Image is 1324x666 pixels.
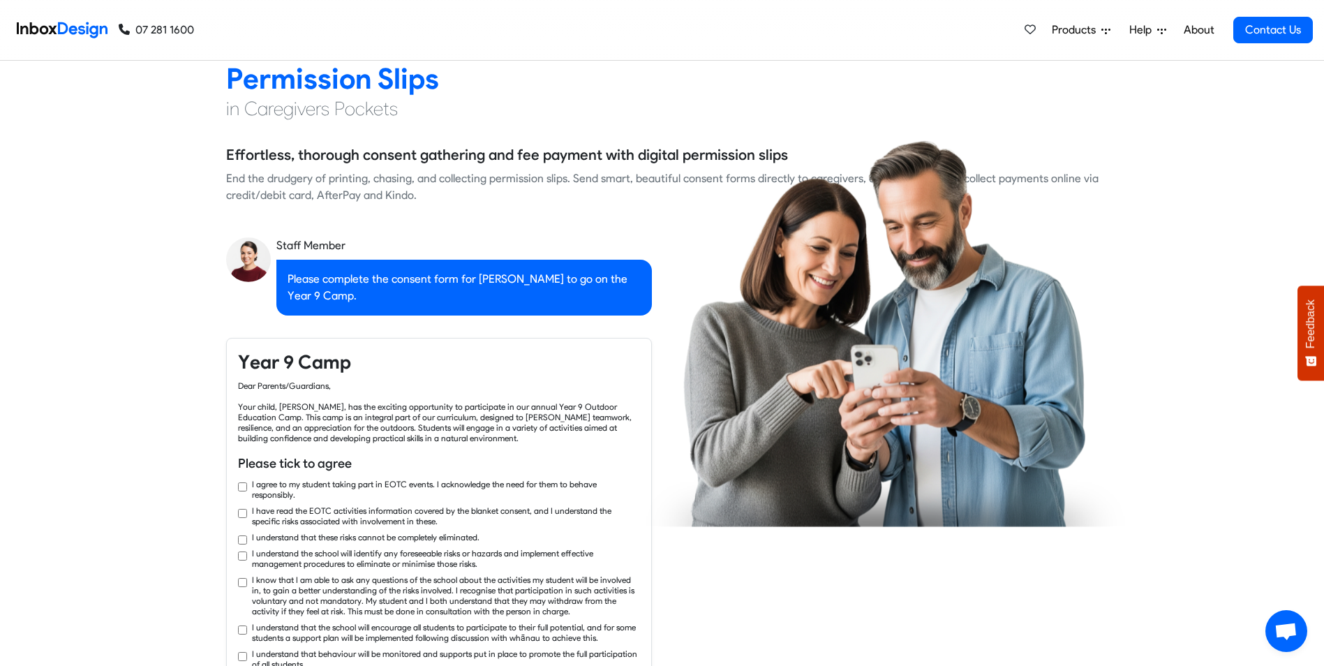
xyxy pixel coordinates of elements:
h2: Permission Slips [226,61,1099,96]
label: I understand that the school will encourage all students to participate to their full potential, ... [252,622,640,643]
a: Contact Us [1233,17,1313,43]
a: Help [1124,16,1172,44]
img: staff_avatar.png [226,237,271,282]
label: I agree to my student taking part in EOTC events. I acknowledge the need for them to behave respo... [252,479,640,500]
div: Please complete the consent form for [PERSON_NAME] to go on the Year 9 Camp. [276,260,652,316]
span: Help [1129,22,1157,38]
h6: Please tick to agree [238,454,640,473]
img: parents_using_phone.png [646,140,1124,526]
a: 07 281 1600 [119,22,194,38]
label: I understand that these risks cannot be completely eliminated. [252,532,479,542]
label: I understand the school will identify any foreseeable risks or hazards and implement effective ma... [252,548,640,569]
a: Products [1046,16,1116,44]
h4: in Caregivers Pockets [226,96,1099,121]
span: Products [1052,22,1101,38]
label: I have read the EOTC activities information covered by the blanket consent, and I understand the ... [252,505,640,526]
div: Open chat [1265,610,1307,652]
h5: Effortless, thorough consent gathering and fee payment with digital permission slips [226,145,788,165]
span: Feedback [1304,299,1317,348]
a: About [1180,16,1218,44]
h4: Year 9 Camp [238,350,640,375]
div: End the drudgery of printing, chasing, and collecting permission slips. Send smart, beautiful con... [226,170,1099,204]
div: Staff Member [276,237,652,254]
div: Dear Parents/Guardians, Your child, [PERSON_NAME], has the exciting opportunity to participate in... [238,380,640,443]
button: Feedback - Show survey [1297,286,1324,380]
label: I know that I am able to ask any questions of the school about the activities my student will be ... [252,575,640,616]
